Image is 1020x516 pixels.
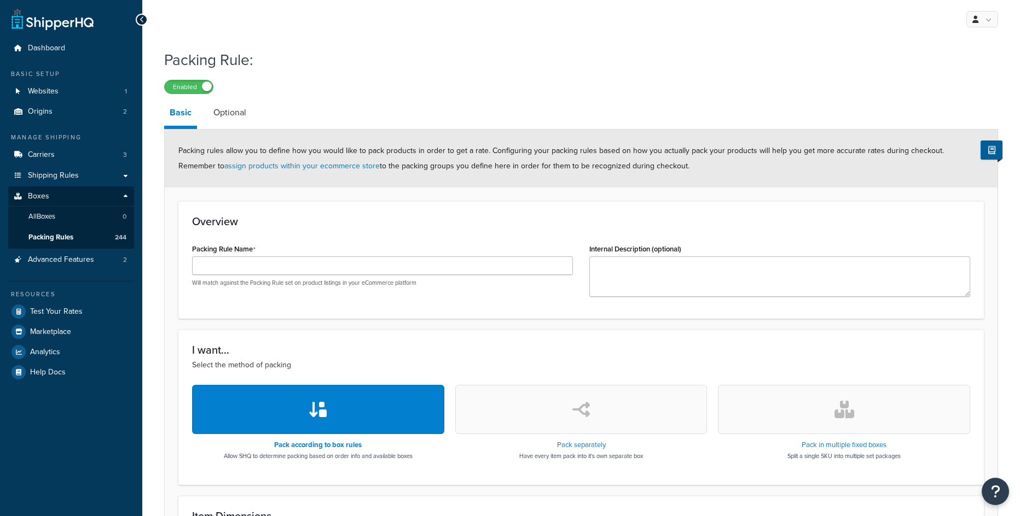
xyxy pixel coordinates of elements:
span: Dashboard [28,44,65,53]
h3: Pack according to box rules [224,441,413,449]
label: Packing Rule Name [192,245,256,254]
a: Boxes [8,186,134,207]
span: Test Your Rates [30,307,83,316]
p: Allow SHQ to determine packing based on order info and available boxes [224,451,413,460]
div: Manage Shipping [8,133,134,142]
span: All Boxes [28,212,55,221]
label: Internal Description (optional) [589,245,681,253]
span: Help Docs [30,368,66,377]
h3: I want... [192,344,970,356]
li: Boxes [8,186,134,249]
h3: Pack separately [519,441,643,449]
a: Basic [164,99,197,129]
span: 2 [123,107,127,116]
span: Advanced Features [28,255,94,265]
span: Websites [28,87,59,96]
li: Origins [8,102,134,122]
h1: Packing Rule: [164,49,984,71]
span: Packing rules allow you to define how you would like to pack products in order to get a rate. Con... [178,145,944,172]
a: Shipping Rules [8,166,134,186]
span: Packing Rules [28,233,73,242]
span: Analytics [30,348,60,357]
p: Select the method of packing [192,359,970,371]
div: Resources [8,290,134,299]
a: Dashboard [8,38,134,58]
a: Test Your Rates [8,302,134,321]
span: Origins [28,107,53,116]
span: 0 [123,212,126,221]
li: Websites [8,81,134,102]
a: Advanced Features2 [8,250,134,270]
a: Carriers3 [8,145,134,165]
a: Websites1 [8,81,134,102]
span: Marketplace [30,327,71,337]
p: Will match against the Packing Rule set on product listings in your eCommerce platform [192,279,573,287]
a: AllBoxes0 [8,207,134,227]
h3: Overview [192,215,970,227]
button: Show Help Docs [981,140,1002,160]
span: Boxes [28,192,49,201]
button: Open Resource Center [982,478,1009,505]
span: 1 [125,87,127,96]
h3: Pack in multiple fixed boxes [787,441,901,449]
span: Shipping Rules [28,171,79,180]
li: Packing Rules [8,227,134,248]
li: Carriers [8,145,134,165]
div: Basic Setup [8,69,134,79]
a: assign products within your ecommerce store [224,160,380,172]
a: Analytics [8,342,134,362]
a: Marketplace [8,322,134,342]
label: Enabled [165,80,213,93]
a: Origins2 [8,102,134,122]
span: 244 [115,233,126,242]
span: 2 [123,255,127,265]
p: Split a single SKU into multiple set packages [787,451,901,460]
span: 3 [123,150,127,160]
span: Carriers [28,150,55,160]
a: Help Docs [8,362,134,382]
p: Have every item pack into it's own separate box [519,451,643,460]
a: Optional [208,99,252,126]
li: Advanced Features [8,250,134,270]
a: Packing Rules244 [8,227,134,248]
